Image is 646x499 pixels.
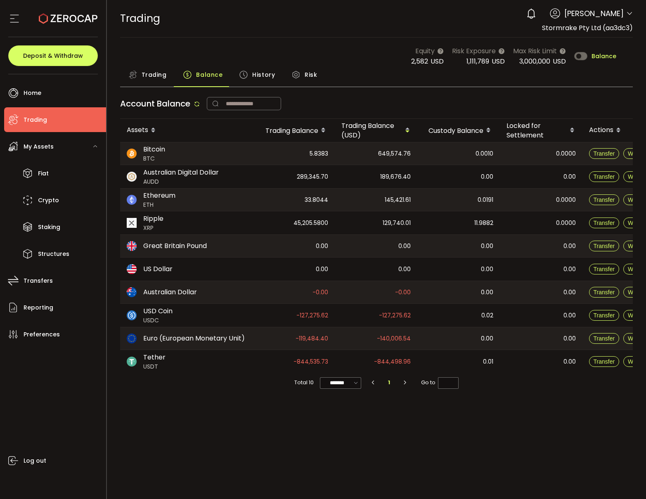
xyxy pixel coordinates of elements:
[374,357,411,367] span: -844,498.96
[556,195,576,205] span: 0.0000
[492,57,505,66] span: USD
[143,177,219,186] span: AUDD
[563,334,576,343] span: 0.00
[127,287,137,297] img: aud_portfolio.svg
[513,46,557,56] span: Max Risk Limit
[481,334,493,343] span: 0.00
[481,288,493,297] span: 0.00
[431,57,444,66] span: USD
[548,410,646,499] iframe: Chat Widget
[594,358,615,365] span: Transfer
[417,123,500,137] div: Custody Balance
[385,195,411,205] span: 145,421.61
[556,149,576,158] span: 0.0000
[8,45,98,66] button: Deposit & Withdraw
[294,377,314,388] span: Total 10
[383,218,411,228] span: 129,740.01
[23,53,83,59] span: Deposit & Withdraw
[38,248,69,260] span: Structures
[316,265,328,274] span: 0.00
[143,306,173,316] span: USD Coin
[24,114,47,126] span: Trading
[127,149,137,158] img: btc_portfolio.svg
[296,311,328,320] span: -127,275.62
[564,8,624,19] span: [PERSON_NAME]
[398,265,411,274] span: 0.00
[382,377,397,388] li: 1
[474,218,493,228] span: 11.9882
[589,194,620,205] button: Transfer
[589,287,620,298] button: Transfer
[542,23,633,33] span: Stormrake Pty Ltd (aa3dc3)
[481,311,493,320] span: 0.02
[589,333,620,344] button: Transfer
[411,57,428,66] span: 2,582
[24,329,60,341] span: Preferences
[143,362,166,371] span: USDT
[143,352,166,362] span: Tether
[24,87,41,99] span: Home
[143,287,197,297] span: Australian Dollar
[481,265,493,274] span: 0.00
[312,288,328,297] span: -0.00
[553,57,566,66] span: USD
[398,241,411,251] span: 0.00
[24,275,53,287] span: Transfers
[594,289,615,296] span: Transfer
[127,172,137,182] img: zuPXiwguUFiBOIQyqLOiXsnnNitlx7q4LCwEbLHADjIpTka+Lip0HH8D0VTrd02z+wEAAAAASUVORK5CYII=
[143,224,163,232] span: XRP
[196,66,222,83] span: Balance
[297,172,328,182] span: 289,345.70
[143,214,163,224] span: Ripple
[305,66,317,83] span: Risk
[24,141,54,153] span: My Assets
[478,195,493,205] span: 0.0191
[38,168,49,180] span: Fiat
[594,266,615,272] span: Transfer
[142,66,167,83] span: Trading
[563,265,576,274] span: 0.00
[143,168,219,177] span: Australian Digital Dollar
[143,144,165,154] span: Bitcoin
[589,264,620,274] button: Transfer
[519,57,550,66] span: 3,000,000
[127,195,137,205] img: eth_portfolio.svg
[589,148,620,159] button: Transfer
[592,53,616,59] span: Balance
[500,121,582,140] div: Locked for Settlement
[310,149,328,158] span: 5.8383
[594,243,615,249] span: Transfer
[120,98,190,109] span: Account Balance
[594,220,615,226] span: Transfer
[556,218,576,228] span: 0.0000
[377,334,411,343] span: -140,006.54
[589,171,620,182] button: Transfer
[24,302,53,314] span: Reporting
[594,173,615,180] span: Transfer
[379,311,411,320] span: -127,275.62
[335,121,417,140] div: Trading Balance (USD)
[563,241,576,251] span: 0.00
[563,172,576,182] span: 0.00
[452,46,496,56] span: Risk Exposure
[143,154,165,163] span: BTC
[594,335,615,342] span: Transfer
[38,194,59,206] span: Crypto
[563,288,576,297] span: 0.00
[589,241,620,251] button: Transfer
[296,334,328,343] span: -119,484.40
[316,241,328,251] span: 0.00
[466,57,489,66] span: 1,111,789
[594,150,615,157] span: Transfer
[127,357,137,367] img: usdt_portfolio.svg
[481,241,493,251] span: 0.00
[305,195,328,205] span: 33.8044
[143,241,207,251] span: Great Britain Pound
[38,221,60,233] span: Staking
[421,377,459,388] span: Go to
[127,218,137,228] img: xrp_portfolio.png
[293,218,328,228] span: 45,205.5800
[24,455,46,467] span: Log out
[127,310,137,320] img: usdc_portfolio.svg
[143,333,245,343] span: Euro (European Monetary Unit)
